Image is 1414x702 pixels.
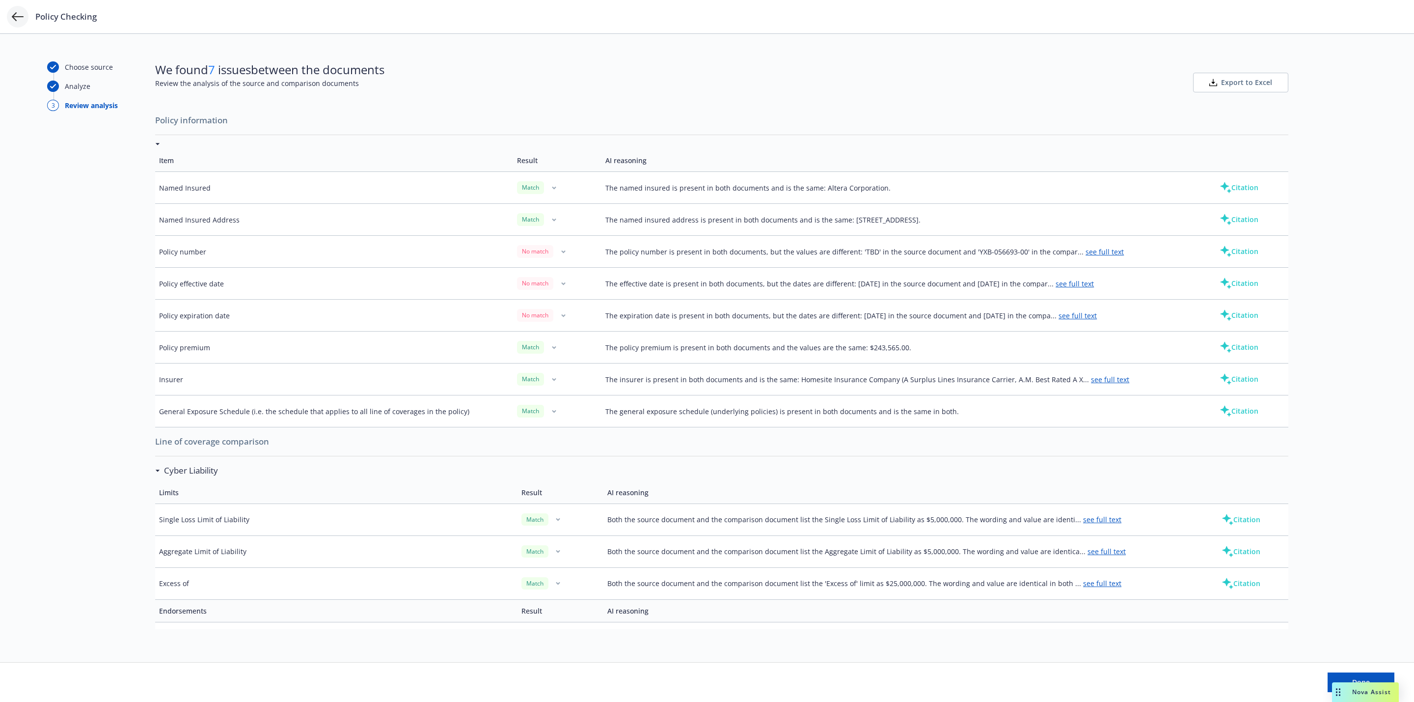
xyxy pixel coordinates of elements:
[1193,73,1288,92] button: Export to Excel
[517,373,544,385] div: Match
[601,172,1200,204] td: The named insured is present in both documents and is the same: Altera Corporation.
[1204,306,1274,325] button: Citation
[155,110,1288,131] span: Policy information
[208,61,215,78] span: 7
[155,622,517,654] td: [US_STATE] Surplus Lines Notice (D-2 CA 09 22)
[1204,369,1274,389] button: Citation
[155,78,384,88] span: Review the analysis of the source and comparison documents
[601,268,1200,300] td: The effective date is present in both documents, but the dates are different: [DATE] in the sourc...
[1352,688,1391,696] span: Nova Assist
[155,364,513,395] td: Insurer
[1221,78,1272,87] span: Export to Excel
[65,81,90,91] div: Analyze
[601,364,1200,395] td: The insurer is present in both documents and is the same: Homesite Insurance Company (A Surplus L...
[521,513,548,526] div: Match
[513,149,601,172] td: Result
[1083,579,1121,588] a: see full text
[517,309,553,321] div: No match
[1332,682,1399,702] button: Nova Assist
[517,277,553,289] div: No match
[155,204,513,236] td: Named Insured Address
[601,300,1200,332] td: The expiration date is present in both documents, but the dates are different: [DATE] in the sour...
[155,481,517,504] td: Limits
[517,181,544,194] div: Match
[521,577,548,590] div: Match
[1204,210,1274,229] button: Citation
[517,481,604,504] td: Result
[521,545,548,558] div: Match
[517,599,604,622] td: Result
[155,504,517,535] td: Single Loss Limit of Liability
[517,341,544,353] div: Match
[1204,401,1274,421] button: Citation
[1332,682,1344,702] div: Drag to move
[517,405,544,417] div: Match
[164,464,218,477] h3: Cyber Liability
[603,535,1202,567] td: Both the source document and the comparison document list the Aggregate Limit of Liability as $5,...
[1352,677,1370,687] span: Done
[601,149,1200,172] td: AI reasoning
[1056,279,1094,288] a: see full text
[603,504,1202,535] td: Both the source document and the comparison document list the Single Loss Limit of Liability as $...
[1086,247,1124,256] a: see full text
[603,622,1202,654] td: The endorsement '[US_STATE] Surplus Lines Notice (D-2 CA 09 22)' is present in both the source an...
[1204,274,1274,293] button: Citation
[65,100,118,111] div: Review analysis
[155,464,218,477] div: Cyber Liability
[603,481,1202,504] td: AI reasoning
[155,268,513,300] td: Policy effective date
[155,236,513,268] td: Policy number
[601,204,1200,236] td: The named insured address is present in both documents and is the same: [STREET_ADDRESS].
[155,431,1288,452] span: Line of coverage comparison
[1091,375,1129,384] a: see full text
[47,100,59,111] div: 3
[601,236,1200,268] td: The policy number is present in both documents, but the values are different: 'TBD' in the source...
[1206,628,1276,648] button: Citation
[1204,178,1274,197] button: Citation
[1206,574,1276,593] button: Citation
[65,62,113,72] div: Choose source
[155,332,513,364] td: Policy premium
[1206,510,1276,530] button: Citation
[1088,547,1126,556] a: see full text
[603,599,1202,622] td: AI reasoning
[1206,542,1276,562] button: Citation
[155,149,513,172] td: Item
[601,395,1200,427] td: The general exposure schedule (underlying policies) is present in both documents and is the same ...
[1204,242,1274,261] button: Citation
[155,61,384,78] span: We found issues between the documents
[155,535,517,567] td: Aggregate Limit of Liability
[1083,515,1121,524] a: see full text
[601,332,1200,364] td: The policy premium is present in both documents and the values are the same: $243,565.00.
[155,300,513,332] td: Policy expiration date
[517,245,553,257] div: No match
[155,599,517,622] td: Endorsements
[1204,337,1274,357] button: Citation
[517,213,544,225] div: Match
[603,567,1202,599] td: Both the source document and the comparison document list the 'Excess of' limit as $25,000,000. T...
[1328,673,1394,692] button: Done
[155,395,513,427] td: General Exposure Schedule (i.e. the schedule that applies to all line of coverages in the policy)
[155,567,517,599] td: Excess of
[1059,311,1097,320] a: see full text
[155,172,513,204] td: Named Insured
